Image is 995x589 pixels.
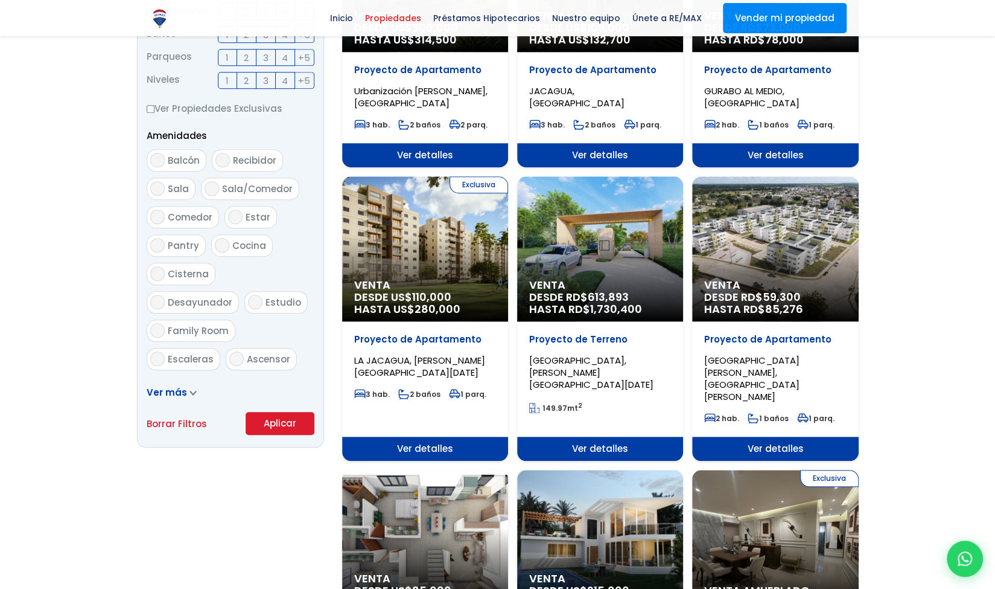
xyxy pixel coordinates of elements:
span: Ver detalles [692,143,858,167]
p: Proyecto de Apartamento [704,64,846,76]
span: Niveles [147,72,180,89]
span: 1 baños [748,120,789,130]
span: HASTA RD$ [704,34,846,46]
span: HASTA US$ [354,303,496,315]
span: Parqueos [147,49,192,66]
span: HASTA US$ [529,34,671,46]
span: 1 parq. [449,389,486,399]
span: 3 hab. [529,120,565,130]
span: +5 [298,73,310,88]
span: Ver detalles [517,437,683,461]
span: Venta [529,573,671,585]
label: Ver Propiedades Exclusivas [147,101,314,116]
input: Ver Propiedades Exclusivas [147,105,154,113]
p: Amenidades [147,128,314,143]
span: Estudio [265,296,301,309]
span: Sala [168,182,189,195]
span: 3 [263,50,269,65]
input: Balcón [150,153,165,167]
span: Venta [354,279,496,291]
button: Aplicar [246,412,314,435]
input: Desayunador [150,295,165,309]
span: 1 baños [748,413,789,423]
span: HASTA US$ [354,34,496,46]
span: Ver más [147,386,187,399]
input: Estudio [248,295,262,309]
img: Logo de REMAX [149,8,170,29]
span: Escaleras [168,353,214,365]
sup: 2 [578,401,582,410]
span: Ver detalles [692,437,858,461]
span: 280,000 [415,301,460,317]
span: Exclusiva [450,176,508,193]
span: Desayunador [168,296,232,309]
input: Sala [150,181,165,196]
span: Sala/Comedor [222,182,293,195]
span: 78,000 [765,32,804,47]
input: Recibidor [215,153,230,167]
a: Exclusiva Venta DESDE US$110,000 HASTA US$280,000 Proyecto de Apartamento LA JACAGUA, [PERSON_NAM... [342,176,508,461]
span: 4 [282,50,288,65]
span: 1 parq. [797,413,834,423]
a: Venta DESDE RD$613,893 HASTA RD$1,730,400 Proyecto de Terreno [GEOGRAPHIC_DATA], [PERSON_NAME][GE... [517,176,683,461]
span: Ver detalles [342,437,508,461]
span: DESDE RD$ [704,291,846,315]
span: +5 [298,50,310,65]
span: 2 baños [398,120,440,130]
span: 2 [244,73,249,88]
span: Únete a RE/MAX [626,9,708,27]
span: HASTA RD$ [704,303,846,315]
span: DESDE US$ [529,22,671,46]
span: 2 [244,50,249,65]
span: Préstamos Hipotecarios [427,9,546,27]
span: 1 [226,50,229,65]
span: 1 parq. [624,120,661,130]
span: Inicio [324,9,359,27]
input: Estar [228,210,243,224]
span: Exclusiva [800,470,859,487]
span: mt [529,403,582,413]
span: [GEOGRAPHIC_DATA], [PERSON_NAME][GEOGRAPHIC_DATA][DATE] [529,354,653,391]
span: 3 hab. [354,120,390,130]
span: Recibidor [233,154,276,167]
span: Ascensor [247,353,290,365]
span: 110,000 [412,289,451,304]
span: 1 [226,73,229,88]
span: Venta [529,279,671,291]
span: Ver detalles [517,143,683,167]
span: 59,300 [763,289,801,304]
span: Venta [704,279,846,291]
span: 3 [263,73,269,88]
span: HASTA RD$ [529,303,671,315]
span: 613,893 [588,289,629,304]
span: JACAGUA, [GEOGRAPHIC_DATA] [529,85,625,109]
input: Escaleras [150,352,165,366]
input: Cocina [215,238,229,253]
span: 2 parq. [449,120,488,130]
span: 314,500 [415,32,457,47]
span: 149.97 [542,403,567,413]
span: GURABO AL MEDIO, [GEOGRAPHIC_DATA] [704,85,799,109]
span: 1 parq. [797,120,834,130]
span: DESDE US$ [354,291,496,315]
p: Proyecto de Apartamento [529,64,671,76]
span: LA JACAGUA, [PERSON_NAME][GEOGRAPHIC_DATA][DATE] [354,354,485,379]
input: Family Room [150,323,165,338]
p: Proyecto de Terreno [529,333,671,346]
span: Cocina [232,239,266,252]
span: 2 hab. [704,120,739,130]
p: Proyecto de Apartamento [704,333,846,346]
span: DESDE RD$ [529,291,671,315]
input: Ascensor [229,352,244,366]
span: Estar [246,211,270,224]
span: 132,700 [590,32,631,47]
span: 2 baños [398,389,440,399]
span: [GEOGRAPHIC_DATA][PERSON_NAME], [GEOGRAPHIC_DATA][PERSON_NAME] [704,354,799,403]
a: Borrar Filtros [147,416,207,431]
span: DESDE RD$ [704,22,846,46]
p: Proyecto de Apartamento [354,333,496,346]
span: Family Room [168,324,229,337]
span: Nuestro equipo [546,9,626,27]
span: 85,276 [765,301,803,317]
span: 3 hab. [354,389,390,399]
